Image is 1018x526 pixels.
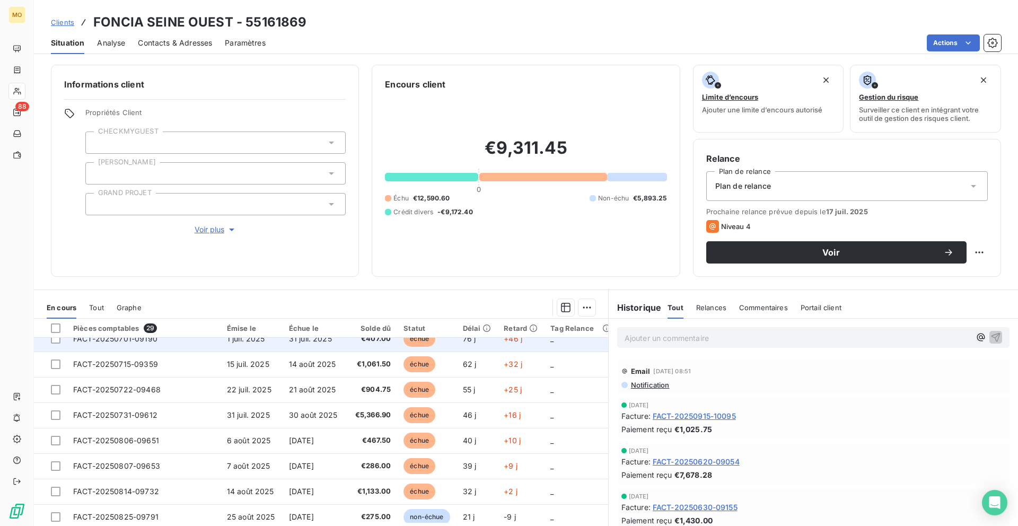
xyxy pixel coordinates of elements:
[674,469,712,480] span: €7,678.28
[403,407,435,423] span: échue
[463,512,475,521] span: 21 j
[73,323,214,333] div: Pièces comptables
[859,93,918,101] span: Gestion du risque
[73,512,159,521] span: FACT-20250825-09791
[97,38,125,48] span: Analyse
[629,402,649,408] span: [DATE]
[227,512,275,521] span: 25 août 2025
[504,512,516,521] span: -9 j
[550,385,554,394] span: _
[653,368,691,374] span: [DATE] 08:51
[73,385,161,394] span: FACT-20250722-09468
[463,334,476,343] span: 76 j
[351,435,391,446] span: €467.50
[73,461,160,470] span: FACT-20250807-09653
[47,303,76,312] span: En cours
[621,502,651,513] span: Facture :
[289,436,314,445] span: [DATE]
[94,169,103,178] input: Ajouter une valeur
[94,199,103,209] input: Ajouter une valeur
[93,13,306,32] h3: FONCIA SEINE OUEST - 55161869
[351,359,391,370] span: €1,061.50
[621,410,651,422] span: Facture :
[393,194,409,203] span: Échu
[117,303,142,312] span: Graphe
[413,194,450,203] span: €12,590.60
[227,487,274,496] span: 14 août 2025
[550,461,554,470] span: _
[403,324,450,332] div: Statut
[289,360,336,369] span: 14 août 2025
[289,512,314,521] span: [DATE]
[715,181,771,191] span: Plan de relance
[351,486,391,497] span: €1,133.00
[385,78,445,91] h6: Encours client
[850,65,1001,133] button: Gestion du risqueSurveiller ce client en intégrant votre outil de gestion des risques client.
[463,436,477,445] span: 40 j
[739,303,788,312] span: Commentaires
[477,185,481,194] span: 0
[463,360,477,369] span: 62 j
[73,360,158,369] span: FACT-20250715-09359
[927,34,980,51] button: Actions
[403,356,435,372] span: échue
[696,303,726,312] span: Relances
[195,224,237,235] span: Voir plus
[633,194,666,203] span: €5,893.25
[653,502,738,513] span: FACT-20250630-09155
[403,458,435,474] span: échue
[463,385,476,394] span: 55 j
[85,224,346,235] button: Voir plus
[982,490,1007,515] div: Open Intercom Messenger
[227,324,276,332] div: Émise le
[403,433,435,449] span: échue
[463,410,477,419] span: 46 j
[385,137,666,169] h2: €9,311.45
[706,152,988,165] h6: Relance
[653,456,740,467] span: FACT-20250620-09054
[630,381,670,389] span: Notification
[64,78,346,91] h6: Informations client
[504,487,517,496] span: +2 j
[504,360,522,369] span: +32 j
[504,324,538,332] div: Retard
[621,456,651,467] span: Facture :
[706,207,988,216] span: Prochaine relance prévue depuis le
[609,301,662,314] h6: Historique
[138,38,212,48] span: Contacts & Adresses
[550,410,554,419] span: _
[463,461,477,470] span: 39 j
[504,334,522,343] span: +46 j
[463,487,477,496] span: 32 j
[289,334,332,343] span: 31 juil. 2025
[693,65,844,133] button: Limite d’encoursAjouter une limite d’encours autorisé
[621,515,672,526] span: Paiement reçu
[51,17,74,28] a: Clients
[225,38,266,48] span: Paramètres
[721,222,751,231] span: Niveau 4
[89,303,104,312] span: Tout
[504,436,521,445] span: +10 j
[702,93,758,101] span: Limite d’encours
[621,424,672,435] span: Paiement reçu
[8,6,25,23] div: MO
[289,487,314,496] span: [DATE]
[504,385,522,394] span: +25 j
[51,38,84,48] span: Situation
[351,461,391,471] span: €286.00
[351,410,391,420] span: €5,366.90
[598,194,629,203] span: Non-échu
[629,493,649,499] span: [DATE]
[403,484,435,499] span: échue
[550,324,607,332] div: Tag Relance
[227,385,271,394] span: 22 juil. 2025
[550,436,554,445] span: _
[289,324,338,332] div: Échue le
[8,503,25,520] img: Logo LeanPay
[859,106,992,122] span: Surveiller ce client en intégrant votre outil de gestion des risques client.
[94,138,103,147] input: Ajouter une valeur
[719,248,943,257] span: Voir
[504,461,517,470] span: +9 j
[227,360,269,369] span: 15 juil. 2025
[73,410,157,419] span: FACT-20250731-09612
